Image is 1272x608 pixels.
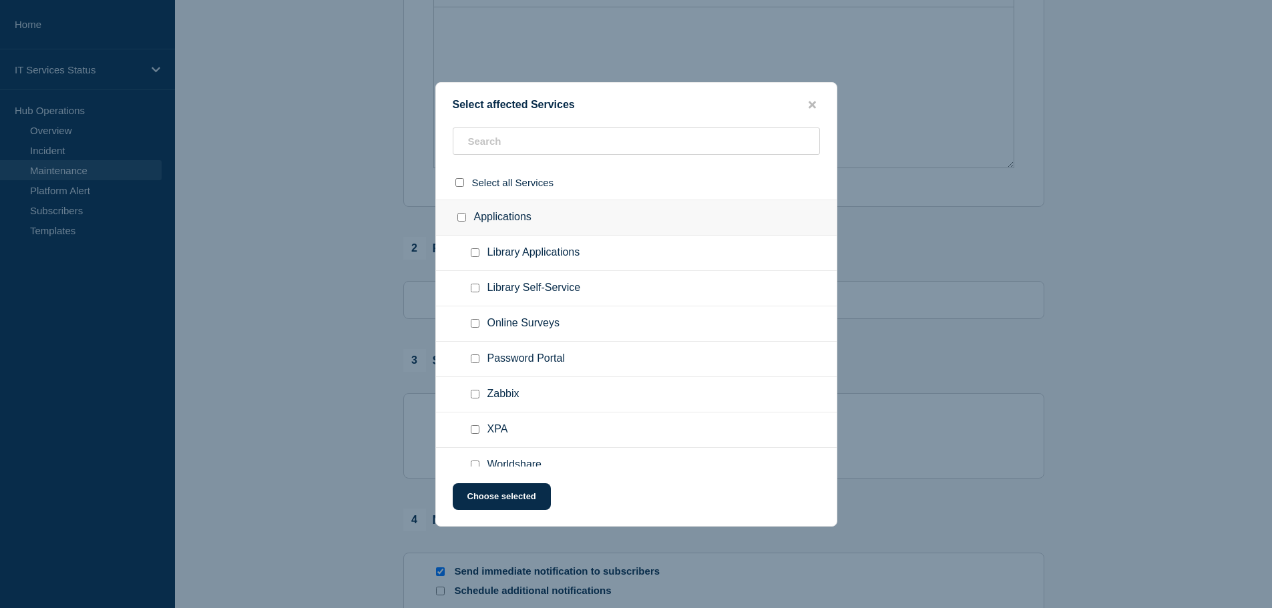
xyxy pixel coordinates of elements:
input: select all checkbox [455,178,464,187]
input: Online Surveys checkbox [471,319,479,328]
input: Library Applications checkbox [471,248,479,257]
div: Applications [436,200,837,236]
span: Worldshare [487,459,542,472]
span: Select all Services [472,177,554,188]
input: Worldshare checkbox [471,461,479,469]
span: Zabbix [487,388,519,401]
div: Select affected Services [436,99,837,111]
button: Choose selected [453,483,551,510]
input: Search [453,127,820,155]
input: Password Portal checkbox [471,354,479,363]
input: Zabbix checkbox [471,390,479,398]
span: XPA [487,423,508,436]
span: Library Applications [487,246,580,260]
input: Library Self-Service checkbox [471,284,479,292]
button: close button [805,99,820,111]
span: Library Self-Service [487,282,581,295]
span: Password Portal [487,352,566,366]
input: Applications checkbox [457,213,466,222]
span: Online Surveys [487,317,560,330]
input: XPA checkbox [471,425,479,434]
